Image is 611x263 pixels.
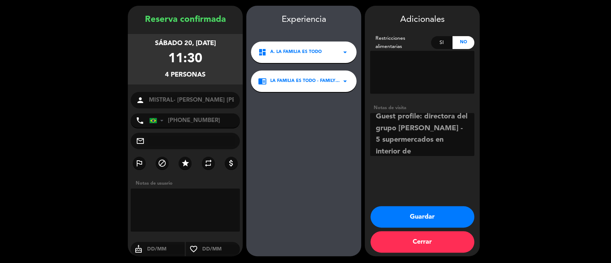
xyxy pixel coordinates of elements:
[202,245,240,254] input: DD/MM
[246,13,361,27] div: Experiencia
[370,231,474,253] button: Cerrar
[181,159,189,167] i: star
[146,245,185,254] input: DD/MM
[136,137,145,145] i: mail_outline
[155,38,216,49] div: sábado 20, [DATE]
[258,48,267,57] i: dashboard
[370,206,474,228] button: Guardar
[370,13,474,27] div: Adicionales
[431,36,453,49] div: Si
[341,48,349,57] i: arrow_drop_down
[132,180,243,187] div: Notas de usuario
[158,159,166,167] i: block
[128,13,243,27] div: Reserva confirmada
[270,49,322,56] span: A. La Familia es Todo
[131,245,146,253] i: cake
[370,34,431,51] div: Restricciones alimentarias
[150,114,166,127] div: Brazil (Brasil): +55
[370,104,474,112] div: Notas de visita
[270,78,341,85] span: La Familia es Todo - Family is Everything Español
[227,159,236,167] i: attach_money
[341,77,349,86] i: arrow_drop_down
[258,77,267,86] i: chrome_reader_mode
[168,49,202,70] div: 11:30
[452,36,474,49] div: No
[165,70,205,80] div: 4 personas
[186,245,202,253] i: favorite_border
[136,96,145,104] i: person
[204,159,213,167] i: repeat
[136,116,144,125] i: phone
[135,159,144,167] i: outlined_flag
